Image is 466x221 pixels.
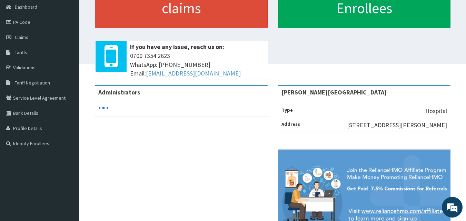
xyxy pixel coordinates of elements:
[98,88,140,96] b: Administrators
[130,43,224,51] b: If you have any issue, reach us on:
[281,121,300,127] b: Address
[36,39,116,48] div: Chat with us now
[15,49,27,56] span: Tariffs
[347,121,447,130] p: [STREET_ADDRESS][PERSON_NAME]
[113,3,130,20] div: Minimize live chat window
[425,107,447,115] p: Hospital
[281,107,293,113] b: Type
[3,148,131,172] textarea: Type your message and hit 'Enter'
[281,88,387,96] strong: [PERSON_NAME][GEOGRAPHIC_DATA]
[15,34,28,40] span: Claims
[40,67,95,136] span: We're online!
[98,103,109,113] svg: audio-loading
[13,34,28,52] img: d_794563401_company_1708531726252_794563401
[146,69,241,77] a: [EMAIL_ADDRESS][DOMAIN_NAME]
[15,80,50,86] span: Tariff Negotiation
[130,51,264,78] span: 0700 7354 2623 WhatsApp: [PHONE_NUMBER] Email:
[15,4,37,10] span: Dashboard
